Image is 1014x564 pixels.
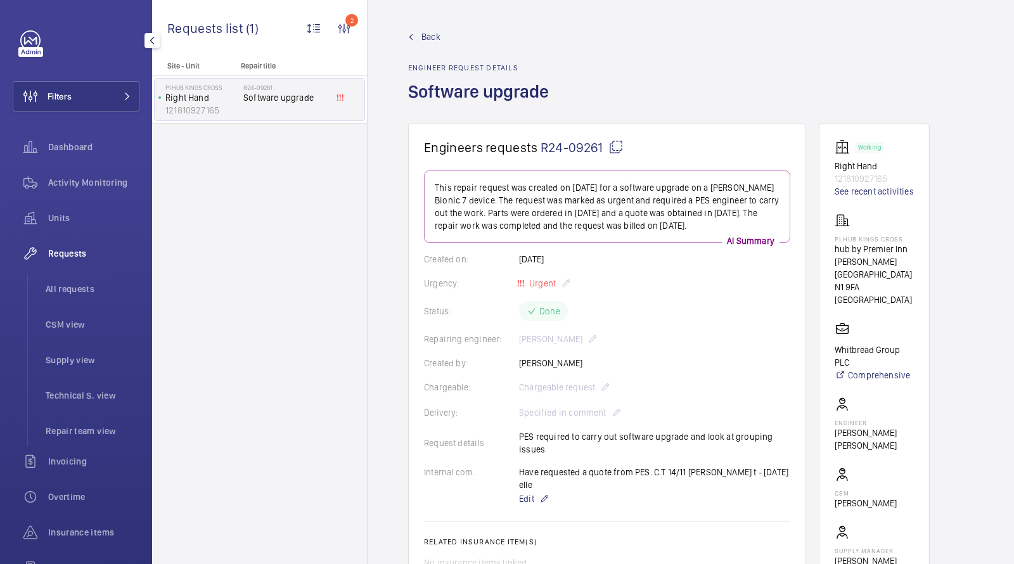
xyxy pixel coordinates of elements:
[48,247,139,260] span: Requests
[519,492,534,505] span: Edit
[835,235,914,243] p: PI Hub Kings Cross
[48,141,139,153] span: Dashboard
[835,281,914,306] p: N1 9FA [GEOGRAPHIC_DATA]
[165,84,238,91] p: PI Hub Kings Cross
[421,30,440,43] span: Back
[835,160,914,172] p: Right Hand
[408,80,556,124] h1: Software upgrade
[424,139,538,155] span: Engineers requests
[424,537,790,546] h2: Related insurance item(s)
[835,489,897,497] p: CSM
[835,172,914,185] p: 121810927165
[243,91,327,104] span: Software upgrade
[48,90,72,103] span: Filters
[46,318,139,331] span: CSM view
[858,145,881,150] p: Working
[46,283,139,295] span: All requests
[541,139,624,155] span: R24-09261
[152,61,236,70] p: Site - Unit
[165,104,238,117] p: 121810927165
[46,389,139,402] span: Technical S. view
[435,181,780,232] p: This repair request was created on [DATE] for a software upgrade on a [PERSON_NAME] Bionic 7 devi...
[722,234,780,247] p: AI Summary
[165,91,238,104] p: Right Hand
[48,455,139,468] span: Invoicing
[408,63,556,72] h2: Engineer request details
[835,369,914,381] a: Comprehensive
[46,354,139,366] span: Supply view
[243,84,327,91] h2: R24-09261
[835,426,914,452] p: [PERSON_NAME] [PERSON_NAME]
[835,419,914,426] p: Engineer
[835,243,914,281] p: hub by Premier Inn [PERSON_NAME][GEOGRAPHIC_DATA]
[48,526,139,539] span: Insurance items
[835,185,914,198] a: See recent activities
[835,343,914,369] p: Whitbread Group PLC
[13,81,139,112] button: Filters
[48,176,139,189] span: Activity Monitoring
[167,20,246,36] span: Requests list
[835,139,855,155] img: elevator.svg
[46,425,139,437] span: Repair team view
[48,212,139,224] span: Units
[241,61,324,70] p: Repair title
[48,490,139,503] span: Overtime
[835,547,914,554] p: Supply manager
[835,497,897,510] p: [PERSON_NAME]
